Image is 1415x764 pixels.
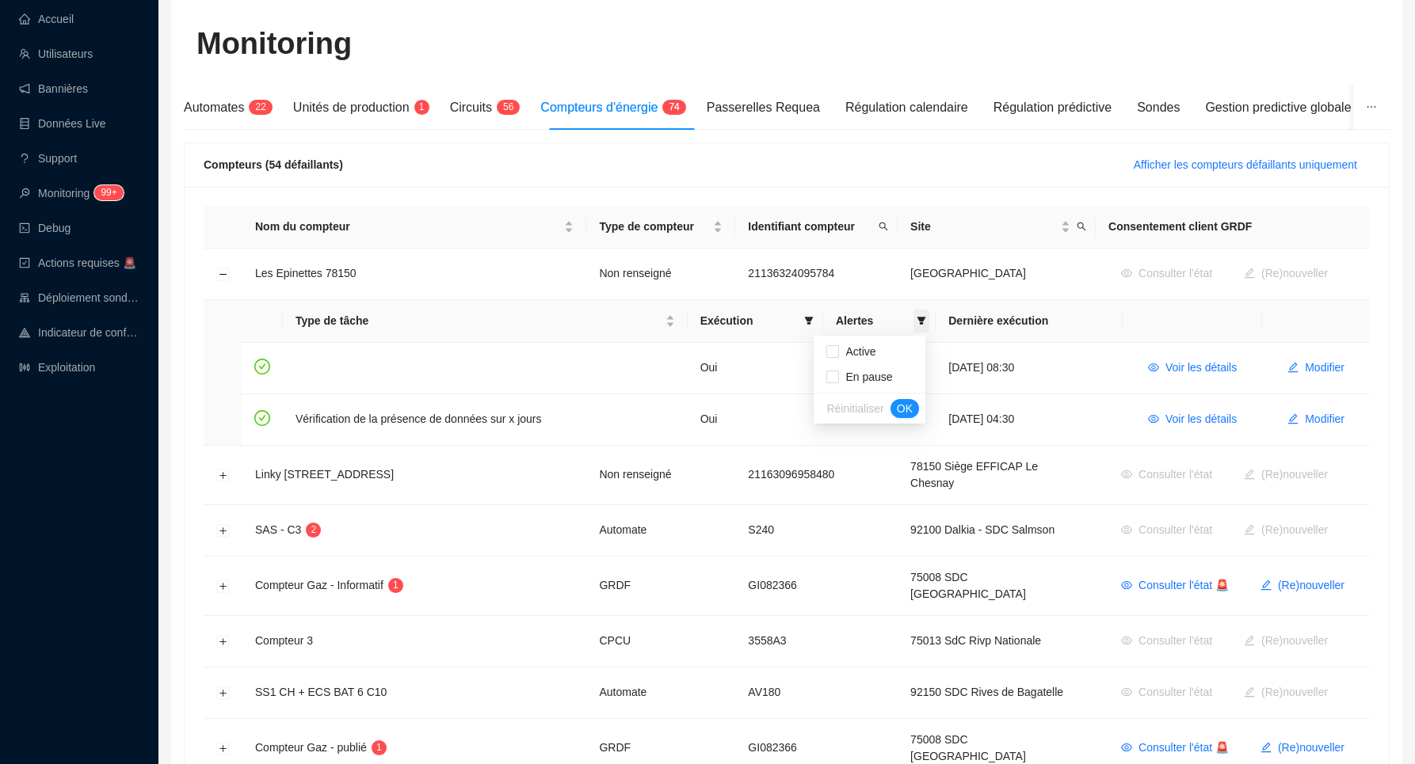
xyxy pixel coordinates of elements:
[1148,413,1159,424] span: eye
[255,468,394,481] span: Linky [STREET_ADDRESS]
[1108,735,1241,761] button: Consulter l'état 🚨
[1275,407,1357,432] button: Modifier
[586,249,735,300] td: Non renseigné
[19,117,106,130] a: databaseDonnées Live
[254,410,270,426] span: check-circle
[1231,261,1341,287] button: (Re)nouveller
[376,742,382,753] span: 1
[503,101,509,112] span: 5
[1231,518,1341,543] button: (Re)nouveller
[261,101,266,112] span: 2
[1135,407,1249,432] button: Voir les détails
[735,505,898,557] td: S240
[255,579,383,591] span: Compteur Gaz - Informatif
[910,686,1063,698] span: 92150 SDC Rives de Bagatelle
[254,359,270,374] span: check-circle
[879,222,888,231] span: search
[255,634,313,647] span: Compteur 3
[917,316,926,325] span: filter
[19,82,88,95] a: notificationBannières
[283,394,688,445] td: Vérification de la présence de données sur x jours
[936,343,1123,394] td: [DATE] 08:30
[1248,573,1357,599] button: (Re)nouveller
[1135,355,1249,381] button: Voir les détails
[836,313,910,329] span: Alertes
[306,523,321,538] sup: 2
[540,101,658,114] span: Compteurs d'énergie
[217,268,230,281] button: Réduire la ligne
[994,98,1112,117] div: Régulation prédictive
[891,399,919,418] button: OK
[1231,462,1341,488] button: (Re)nouveller
[1121,580,1132,591] span: eye
[255,741,367,754] span: Compteur Gaz - publié
[255,267,357,279] span: Les Epinettes 78150
[255,219,561,235] span: Nom du compteur
[910,571,1026,600] span: 75008 SDC [GEOGRAPHIC_DATA]
[204,158,343,171] span: Compteurs (54 défaillants)
[19,13,74,25] a: homeAccueil
[1165,359,1237,376] span: Voir les détails
[1287,413,1299,424] span: edit
[38,257,136,269] span: Actions requises 🚨
[196,26,352,63] h1: Monitoring
[1121,152,1370,177] button: Afficher les compteurs défaillants uniquement
[255,686,387,698] span: SS1 CH + ECS BAT 6 C10
[1074,215,1089,238] span: search
[1138,577,1229,594] span: Consulter l'état 🚨
[875,215,891,238] span: search
[293,101,410,114] span: Unités de production
[1077,222,1086,231] span: search
[19,361,95,374] a: slidersExploitation
[19,222,71,234] a: codeDebug
[217,525,230,538] button: Développer la ligne
[1108,573,1241,599] button: Consulter l'état 🚨
[735,667,898,719] td: AV180
[1261,580,1272,591] span: edit
[599,219,710,235] span: Type de compteur
[910,634,1041,647] span: 75013 SdC Rivp Nationale
[296,313,662,329] span: Type de tâche
[419,101,425,112] span: 1
[255,523,301,536] span: SAS - C3
[662,100,685,115] sup: 74
[586,616,735,667] td: CPCU
[497,100,520,115] sup: 56
[450,101,492,114] span: Circuits
[839,345,875,358] span: Active
[1165,411,1237,428] span: Voir les détails
[1108,629,1225,654] button: Consulter l'état
[1278,739,1344,756] span: (Re)nouveller
[1108,518,1225,543] button: Consulter l'état
[586,206,735,249] th: Type de compteur
[217,580,230,593] button: Développer la ligne
[1275,355,1357,381] button: Modifier
[674,101,680,112] span: 4
[19,48,93,60] a: teamUtilisateurs
[910,219,1058,235] span: Site
[735,446,898,505] td: 21163096958480
[910,460,1038,489] span: 78150 Siège EFFICAP Le Chesnay
[393,580,399,591] span: 1
[1134,157,1357,173] span: Afficher les compteurs défaillants uniquement
[913,310,929,333] span: filter
[910,523,1055,536] span: 92100 Dalkia - SDC Salmson
[184,101,244,114] span: Automates
[910,733,1026,762] span: 75008 SDC [GEOGRAPHIC_DATA]
[820,399,890,418] button: Réinitialiser
[586,557,735,616] td: GRDF
[804,316,814,325] span: filter
[936,394,1123,445] td: [DATE] 04:30
[388,578,403,593] sup: 1
[1231,680,1341,705] button: (Re)nouveller
[1353,86,1390,130] button: ellipsis
[936,300,1123,343] th: Dernière exécution
[586,667,735,719] td: Automate
[255,101,261,112] span: 2
[839,371,892,383] span: En pause
[586,505,735,557] td: Automate
[217,743,230,755] button: Développer la ligne
[700,361,718,374] span: Oui
[1108,261,1225,287] button: Consulter l'état
[1231,629,1341,654] button: (Re)nouveller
